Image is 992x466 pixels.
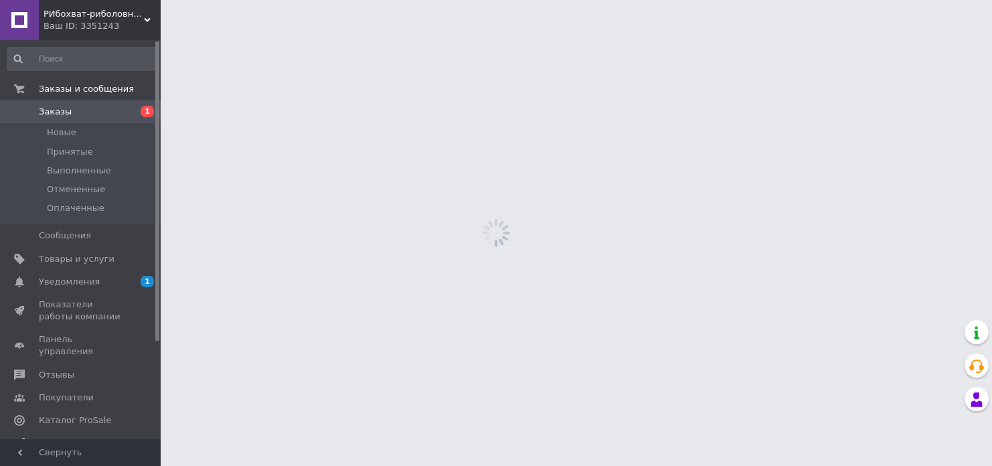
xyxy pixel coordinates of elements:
[7,47,158,71] input: Поиск
[141,276,154,287] span: 1
[47,146,93,158] span: Принятые
[39,253,114,265] span: Товары и услуги
[39,276,100,288] span: Уведомления
[47,202,104,214] span: Оплаченные
[39,83,134,95] span: Заказы и сообщения
[39,414,111,426] span: Каталог ProSale
[39,106,72,118] span: Заказы
[44,20,161,32] div: Ваш ID: 3351243
[141,106,154,117] span: 1
[47,183,105,196] span: Отмененные
[39,299,124,323] span: Показатели работы компании
[47,127,76,139] span: Новые
[39,369,74,381] span: Отзывы
[44,8,144,20] span: РИбохват-риболовный магазин
[47,165,111,177] span: Выполненные
[39,392,94,404] span: Покупатели
[39,230,91,242] span: Сообщения
[39,333,124,358] span: Панель управления
[39,437,88,449] span: Аналитика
